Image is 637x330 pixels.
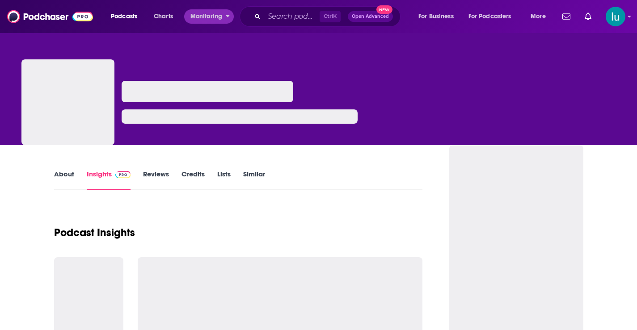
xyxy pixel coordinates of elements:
[531,10,546,23] span: More
[320,11,341,22] span: Ctrl K
[7,8,93,25] img: Podchaser - Follow, Share and Rate Podcasts
[463,9,524,24] button: open menu
[184,9,234,24] button: open menu
[148,9,178,24] a: Charts
[143,170,169,190] a: Reviews
[606,7,625,26] img: User Profile
[352,14,389,19] span: Open Advanced
[559,9,574,24] a: Show notifications dropdown
[54,170,74,190] a: About
[105,9,149,24] button: open menu
[412,9,465,24] button: open menu
[606,7,625,26] span: Logged in as lusodano
[54,226,135,239] h1: Podcast Insights
[524,9,557,24] button: open menu
[87,170,131,190] a: InsightsPodchaser Pro
[217,170,231,190] a: Lists
[376,5,392,14] span: New
[418,10,454,23] span: For Business
[348,11,393,22] button: Open AdvancedNew
[581,9,595,24] a: Show notifications dropdown
[606,7,625,26] button: Show profile menu
[243,170,265,190] a: Similar
[468,10,511,23] span: For Podcasters
[115,171,131,178] img: Podchaser Pro
[181,170,205,190] a: Credits
[264,9,320,24] input: Search podcasts, credits, & more...
[111,10,137,23] span: Podcasts
[190,10,222,23] span: Monitoring
[154,10,173,23] span: Charts
[248,6,409,27] div: Search podcasts, credits, & more...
